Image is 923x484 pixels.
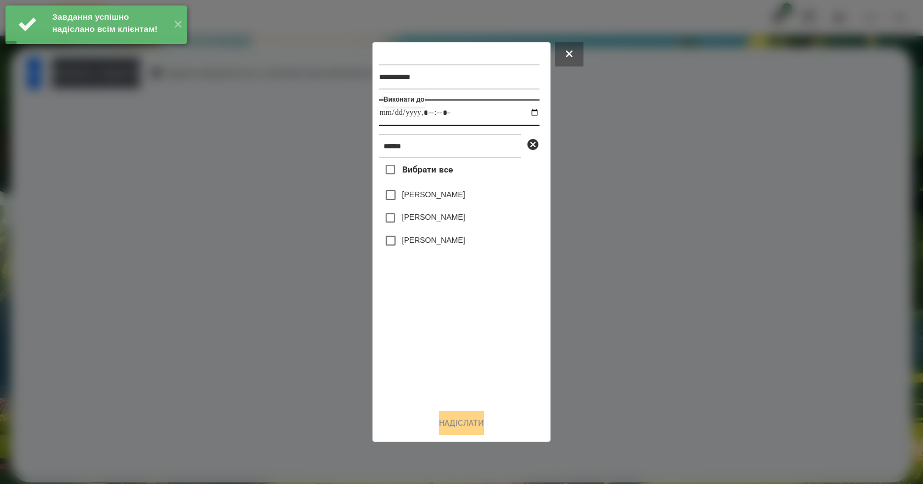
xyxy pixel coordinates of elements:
[383,93,425,107] label: Виконати до
[439,411,484,435] button: Надіслати
[402,163,453,176] span: Вибрати все
[402,212,465,222] label: [PERSON_NAME]
[402,189,465,200] label: [PERSON_NAME]
[402,235,465,246] label: [PERSON_NAME]
[52,11,165,35] div: Завдання успішно надіслано всім клієнтам!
